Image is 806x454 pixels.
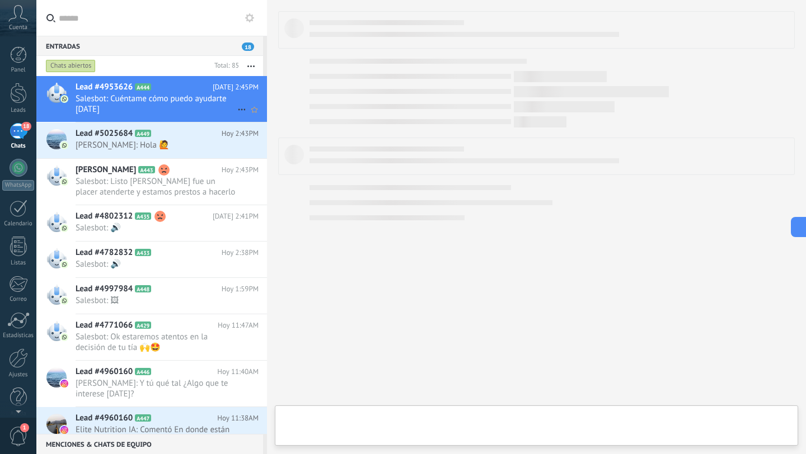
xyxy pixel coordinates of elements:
span: [DATE] 2:45PM [213,82,259,93]
img: instagram.svg [60,426,68,434]
span: Hoy 1:59PM [222,283,259,295]
a: Lead #4802312 A435 [DATE] 2:41PM Salesbot: 🔊 [36,205,267,241]
a: Lead #4997984 A448 Hoy 1:59PM Salesbot: 🖼 [36,278,267,314]
span: A444 [135,83,151,91]
div: Calendario [2,220,35,228]
span: 18 [21,122,31,131]
span: A433 [135,249,151,256]
div: Chats abiertos [46,59,96,73]
a: Lead #4960160 A446 Hoy 11:40AM [PERSON_NAME]: Y tú qué tal ¿Algo que te interese [DATE]? [36,361,267,406]
span: Salesbot: Cuéntame cómo puedo ayudarte [DATE] [76,93,237,115]
img: com.amocrm.amocrmwa.svg [60,333,68,341]
div: Panel [2,67,35,74]
span: Hoy 11:40AM [217,366,259,377]
span: Salesbot: Listo [PERSON_NAME] fue un placer atenderte y estamos prestos a hacerlo en caso de que ... [76,176,237,197]
span: Lead #5025684 [76,128,133,139]
div: Menciones & Chats de equipo [36,434,263,454]
a: Lead #4960160 A447 Hoy 11:38AM Elite Nutrition IA: Comentó En donde están ubicados [36,407,267,453]
img: com.amocrm.amocrmwa.svg [60,224,68,232]
span: Lead #4960160 [76,413,133,424]
button: Más [239,56,263,76]
img: com.amocrm.amocrmwa.svg [60,95,68,103]
span: [DATE] 2:41PM [213,211,259,222]
a: [PERSON_NAME] A443 Hoy 2:43PM Salesbot: Listo [PERSON_NAME] fue un placer atenderte y estamos pre... [36,159,267,205]
img: instagram.svg [60,380,68,387]
img: com.amocrm.amocrmwa.svg [60,178,68,186]
span: Hoy 2:43PM [222,128,259,139]
span: Lead #4782832 [76,247,133,258]
span: A447 [135,414,151,422]
span: Lead #4802312 [76,211,133,222]
span: Hoy 2:43PM [222,164,259,176]
a: Lead #4953626 A444 [DATE] 2:45PM Salesbot: Cuéntame cómo puedo ayudarte [DATE] [36,76,267,122]
span: A449 [135,130,151,137]
img: com.amocrm.amocrmwa.svg [60,261,68,268]
span: Elite Nutrition IA: Comentó En donde están ubicados [76,424,237,446]
div: Correo [2,296,35,303]
span: [PERSON_NAME]: Y tú qué tal ¿Algo que te interese [DATE]? [76,378,237,399]
div: Total: 85 [210,60,239,72]
span: Lead #4953626 [76,82,133,93]
span: Lead #4960160 [76,366,133,377]
span: Salesbot: 🖼 [76,295,237,306]
a: Lead #4782832 A433 Hoy 2:38PM Salesbot: 🔊 [36,242,267,277]
div: Estadísticas [2,332,35,339]
div: Ajustes [2,371,35,379]
span: 18 [242,42,254,51]
div: WhatsApp [2,180,34,191]
div: Entradas [36,36,263,56]
a: Lead #4771066 A429 Hoy 11:47AM Salesbot: Ok estaremos atentos en la decisión de tu tía 🙌🤩 [36,314,267,360]
span: Lead #4771066 [76,320,133,331]
img: com.amocrm.amocrmwa.svg [60,297,68,305]
span: [PERSON_NAME]: Hola 🙋 [76,140,237,150]
span: A446 [135,368,151,375]
div: Listas [2,259,35,267]
span: A435 [135,212,151,220]
span: Salesbot: 🔊 [76,259,237,269]
span: Hoy 11:47AM [218,320,259,331]
span: Cuenta [9,24,27,31]
a: Lead #5025684 A449 Hoy 2:43PM [PERSON_NAME]: Hola 🙋 [36,122,267,158]
span: A443 [138,166,154,173]
span: [PERSON_NAME] [76,164,136,176]
span: A448 [135,285,151,292]
span: Salesbot: Ok estaremos atentos en la decisión de tu tía 🙌🤩 [76,332,237,353]
span: Lead #4997984 [76,283,133,295]
span: Salesbot: 🔊 [76,223,237,233]
img: com.amocrm.amocrmwa.svg [60,141,68,149]
div: Chats [2,143,35,150]
span: Hoy 11:38AM [217,413,259,424]
div: Leads [2,107,35,114]
span: Hoy 2:38PM [222,247,259,258]
span: A429 [135,321,151,329]
span: 1 [20,423,29,432]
